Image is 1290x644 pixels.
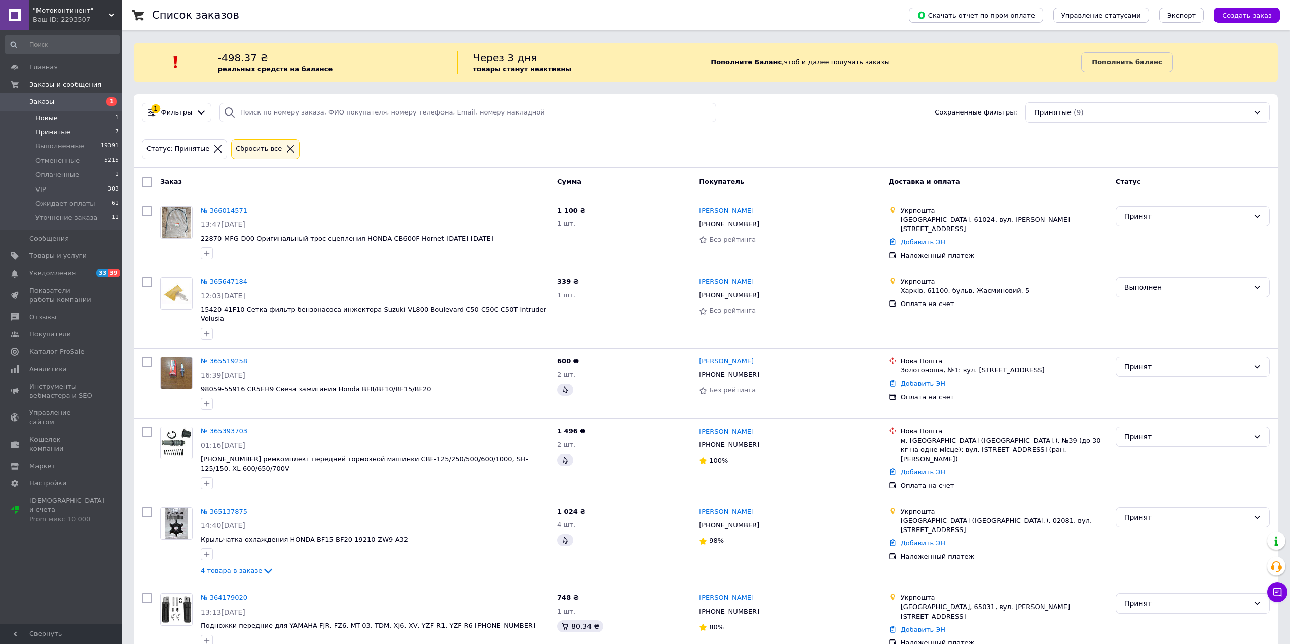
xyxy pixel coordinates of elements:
span: Управление сайтом [29,408,94,427]
span: Управление статусами [1061,12,1141,19]
span: Ожидает оплаты [35,199,95,208]
div: 1 [151,104,160,113]
span: 1 [106,97,117,106]
span: 61 [112,199,119,208]
div: м. [GEOGRAPHIC_DATA] ([GEOGRAPHIC_DATA].), №39 (до 30 кг на одне місце): вул. [STREET_ADDRESS] (р... [901,436,1108,464]
span: 303 [108,185,119,194]
div: Prom микс 10 000 [29,515,104,524]
a: № 364179020 [201,594,247,601]
button: Скачать отчет по пром-оплате [909,8,1043,23]
span: [PHONE_NUMBER] [699,220,759,228]
div: Наложенный платеж [901,552,1108,561]
span: 1 шт. [557,608,575,615]
span: [PHONE_NUMBER] [699,608,759,615]
button: Экспорт [1159,8,1204,23]
img: :exclamation: [168,55,183,70]
a: Фото товару [160,593,193,626]
span: Через 3 дня [473,52,537,64]
span: 33 [96,269,108,277]
a: Добавить ЭН [901,468,945,476]
span: Выполненные [35,142,84,151]
div: Статус: Принятые [144,144,211,155]
div: Принят [1124,431,1249,442]
a: 15420-41F10 Сетка фильтр бензонасоса инжектора Suzuki VL800 Boulevard C50 C50C C50T Intruder Volusia [201,306,546,323]
a: Подножки передние для YAMAHA FJR, FZ6, MT-03, TDM, XJ6, XV, YZF-R1, YZF-R6 [PHONE_NUMBER] [201,622,535,629]
span: 98% [709,537,724,544]
span: 14:40[DATE] [201,521,245,529]
img: Фото товару [165,508,188,539]
button: Управление статусами [1053,8,1149,23]
span: Без рейтинга [709,236,756,243]
span: 1 [115,113,119,123]
span: Статус [1116,178,1141,185]
span: Принятые [1034,107,1072,118]
span: 19391 [101,142,119,151]
div: Принят [1124,598,1249,609]
span: 4 товара в заказе [201,566,262,574]
span: Отзывы [29,313,56,322]
span: Кошелек компании [29,435,94,453]
b: реальных средств на балансе [218,65,333,73]
a: [PERSON_NAME] [699,593,754,603]
div: Принят [1124,211,1249,222]
span: Скачать отчет по пром-оплате [917,11,1035,20]
img: Фото товару [161,427,192,459]
a: [PHONE_NUMBER] ремкомплект передней тормозной машинки CBF-125/250/500/600/1000, SH-125/150, XL-60... [201,455,528,472]
span: Настройки [29,479,66,488]
span: 1 шт. [557,220,575,228]
span: 7 [115,128,119,137]
span: Оплаченные [35,170,79,179]
div: Укрпошта [901,593,1108,602]
img: Фото товару [162,207,192,238]
img: Фото товару [161,357,192,389]
span: 13:13[DATE] [201,608,245,616]
div: Наложенный платеж [901,251,1108,260]
div: Золотоноша, №1: вул. [STREET_ADDRESS] [901,366,1108,375]
span: Заказы [29,97,54,106]
span: 13:47[DATE] [201,220,245,229]
a: [PERSON_NAME] [699,277,754,287]
span: -498.37 ₴ [218,52,268,64]
span: Создать заказ [1222,12,1272,19]
b: Пополните Баланс [711,58,782,66]
span: 2 шт. [557,441,575,448]
span: Новые [35,113,58,123]
a: Добавить ЭН [901,626,945,633]
a: № 365137875 [201,508,247,515]
a: Фото товару [160,427,193,459]
span: Инструменты вебмастера и SEO [29,382,94,400]
img: Фото товару [161,283,192,303]
span: Показатели работы компании [29,286,94,305]
div: Сбросить все [234,144,284,155]
span: Сохраненные фильтры: [935,108,1017,118]
span: Заказ [160,178,182,185]
span: Каталог ProSale [29,347,84,356]
div: Нова Пошта [901,357,1108,366]
a: Добавить ЭН [901,539,945,547]
a: Крыльчатка охлаждения HONDA BF15-BF20 19210-ZW9-A32 [201,536,408,543]
h1: Список заказов [152,9,239,21]
span: Маркет [29,462,55,471]
a: № 365393703 [201,427,247,435]
div: Укрпошта [901,206,1108,215]
span: 4 шт. [557,521,575,528]
a: № 366014571 [201,207,247,214]
span: Экспорт [1167,12,1196,19]
span: 39 [108,269,120,277]
span: Покупатели [29,330,71,339]
div: Укрпошта [901,507,1108,516]
span: 2 шт. [557,371,575,378]
div: Укрпошта [901,277,1108,286]
div: Оплата на счет [901,393,1108,402]
div: Оплата на счет [901,481,1108,490]
b: Пополнить баланс [1092,58,1162,66]
span: 339 ₴ [557,278,579,285]
div: Харків, 61100, бульв. Жасминовий, 5 [901,286,1108,295]
span: Покупатель [699,178,744,185]
div: Принят [1124,361,1249,372]
div: Оплата на счет [901,299,1108,309]
span: 1 024 ₴ [557,508,585,515]
a: Создать заказ [1204,11,1280,19]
